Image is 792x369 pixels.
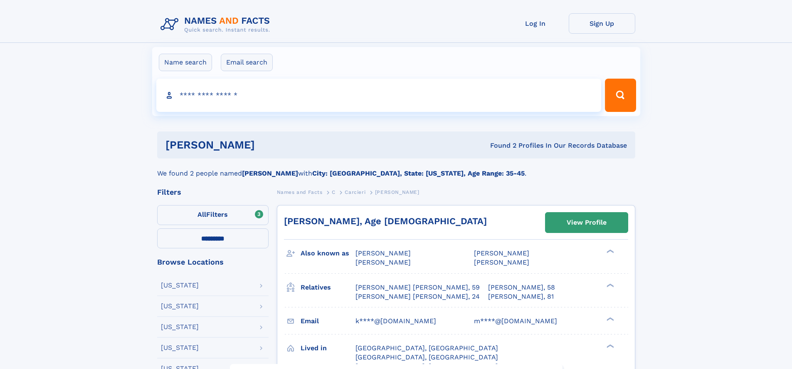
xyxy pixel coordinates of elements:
[157,158,635,178] div: We found 2 people named with .
[355,344,498,352] span: [GEOGRAPHIC_DATA], [GEOGRAPHIC_DATA]
[345,189,365,195] span: Carcieri
[332,189,336,195] span: C
[474,258,529,266] span: [PERSON_NAME]
[604,249,614,254] div: ❯
[567,213,607,232] div: View Profile
[156,79,602,112] input: search input
[301,280,355,295] h3: Relatives
[355,283,480,292] a: [PERSON_NAME] [PERSON_NAME], 59
[312,169,525,177] b: City: [GEOGRAPHIC_DATA], State: [US_STATE], Age Range: 35-45
[355,258,411,266] span: [PERSON_NAME]
[301,246,355,260] h3: Also known as
[165,140,373,150] h1: [PERSON_NAME]
[488,283,555,292] a: [PERSON_NAME], 58
[355,353,498,361] span: [GEOGRAPHIC_DATA], [GEOGRAPHIC_DATA]
[373,141,627,150] div: Found 2 Profiles In Our Records Database
[332,187,336,197] a: C
[301,314,355,328] h3: Email
[474,249,529,257] span: [PERSON_NAME]
[221,54,273,71] label: Email search
[157,188,269,196] div: Filters
[569,13,635,34] a: Sign Up
[605,79,636,112] button: Search Button
[604,316,614,322] div: ❯
[197,211,206,218] span: All
[355,249,411,257] span: [PERSON_NAME]
[488,292,554,301] a: [PERSON_NAME], 81
[375,189,419,195] span: [PERSON_NAME]
[345,187,365,197] a: Carcieri
[157,258,269,266] div: Browse Locations
[161,303,199,310] div: [US_STATE]
[277,187,323,197] a: Names and Facts
[159,54,212,71] label: Name search
[157,13,277,36] img: Logo Names and Facts
[242,169,298,177] b: [PERSON_NAME]
[161,282,199,289] div: [US_STATE]
[355,292,480,301] a: [PERSON_NAME] [PERSON_NAME], 24
[157,205,269,225] label: Filters
[545,213,628,233] a: View Profile
[161,324,199,330] div: [US_STATE]
[161,344,199,351] div: [US_STATE]
[502,13,569,34] a: Log In
[604,343,614,349] div: ❯
[604,282,614,288] div: ❯
[284,216,487,226] a: [PERSON_NAME], Age [DEMOGRAPHIC_DATA]
[301,341,355,355] h3: Lived in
